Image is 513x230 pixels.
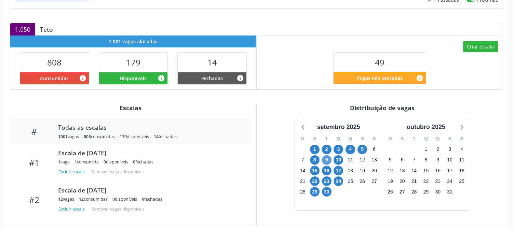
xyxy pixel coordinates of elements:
[334,176,343,186] span: quarta-feira, 24 de setembro de 2025
[321,133,333,144] div: T
[433,145,443,154] span: quinta-feira, 2 de outubro de 2025
[75,159,99,165] div: consumida
[386,176,395,186] span: domingo, 19 de outubro de 2025
[58,196,63,202] span: 12
[298,166,308,175] span: domingo, 14 de setembro de 2025
[58,124,242,131] div: Todas as escalas
[433,166,443,175] span: quinta-feira, 16 de outubro de 2025
[334,145,343,154] span: quarta-feira, 3 de setembro de 2025
[322,155,332,165] span: terça-feira, 9 de setembro de 2025
[133,159,135,165] span: 0
[346,176,355,186] span: quinta-feira, 25 de setembro de 2025
[120,134,127,140] span: 179
[154,134,159,140] span: 14
[445,145,455,154] span: sexta-feira, 3 de outubro de 2025
[298,176,308,186] span: domingo, 21 de setembro de 2025
[322,145,332,154] span: terça-feira, 2 de setembro de 2025
[322,166,332,175] span: terça-feira, 16 de setembro de 2025
[310,155,320,165] span: segunda-feira, 8 de setembro de 2025
[40,75,69,82] span: Consumidas
[409,166,419,175] span: terça-feira, 14 de outubro de 2025
[433,176,443,186] span: quinta-feira, 23 de outubro de 2025
[322,176,332,186] span: terça-feira, 23 de setembro de 2025
[357,155,367,165] span: sexta-feira, 12 de setembro de 2025
[15,127,53,136] div: #
[432,133,444,144] div: Q
[10,104,252,112] div: Escalas
[207,57,217,68] span: 14
[112,196,137,202] div: disponíveis
[15,158,53,168] div: #1
[298,155,308,165] span: domingo, 7 de setembro de 2025
[297,133,309,144] div: D
[79,74,86,82] i: Vagas alocadas que possuem marcações associadas
[126,57,140,68] span: 179
[79,196,84,202] span: 12
[457,155,467,165] span: sábado, 11 de outubro de 2025
[84,134,115,140] div: consumidas
[457,176,467,186] span: sábado, 25 de outubro de 2025
[314,123,363,132] div: setembro 2025
[309,133,321,144] div: S
[445,166,455,175] span: sexta-feira, 17 de outubro de 2025
[154,134,177,140] div: fechadas
[463,41,498,53] button: Criar escala
[369,166,379,175] span: sábado, 20 de setembro de 2025
[404,123,448,132] div: outubro 2025
[357,166,367,175] span: sexta-feira, 19 de setembro de 2025
[58,196,74,202] div: vagas
[104,159,106,165] span: 0
[333,133,345,144] div: Q
[397,176,407,186] span: segunda-feira, 20 de outubro de 2025
[396,133,408,144] div: S
[384,133,396,144] div: D
[421,155,431,165] span: quarta-feira, 8 de outubro de 2025
[369,145,379,154] span: sábado, 6 de setembro de 2025
[79,196,108,202] div: consumidas
[310,166,320,175] span: segunda-feira, 15 de setembro de 2025
[386,155,395,165] span: domingo, 5 de outubro de 2025
[420,133,432,144] div: Q
[457,145,467,154] span: sábado, 4 de outubro de 2025
[58,134,79,140] div: vagas
[433,155,443,165] span: quinta-feira, 9 de outubro de 2025
[421,187,431,197] span: quarta-feira, 29 de outubro de 2025
[10,23,35,35] div: 1.050
[369,176,379,186] span: sábado, 27 de setembro de 2025
[357,74,403,82] span: Vagas não alocadas
[112,196,115,202] span: 0
[58,167,87,176] button: Excluir escala
[10,35,256,47] div: 1.001 vagas alocadas
[409,155,419,165] span: terça-feira, 7 de outubro de 2025
[421,176,431,186] span: quarta-feira, 22 de outubro de 2025
[397,155,407,165] span: segunda-feira, 6 de outubro de 2025
[58,159,70,165] div: vaga
[433,187,443,197] span: quinta-feira, 30 de outubro de 2025
[310,187,320,197] span: segunda-feira, 29 de setembro de 2025
[409,187,419,197] span: terça-feira, 28 de outubro de 2025
[445,155,455,165] span: sexta-feira, 10 de outubro de 2025
[58,149,242,157] div: Escala de [DATE]
[386,187,395,197] span: domingo, 26 de outubro de 2025
[120,134,149,140] div: disponíveis
[456,133,468,144] div: S
[142,196,144,202] span: 0
[310,145,320,154] span: segunda-feira, 1 de setembro de 2025
[58,204,87,214] button: Excluir escala
[346,166,355,175] span: quinta-feira, 18 de setembro de 2025
[368,133,380,144] div: S
[408,133,420,144] div: T
[397,187,407,197] span: segunda-feira, 27 de outubro de 2025
[201,75,223,82] span: Fechadas
[444,133,456,144] div: S
[421,145,431,154] span: quarta-feira, 1 de outubro de 2025
[334,166,343,175] span: quarta-feira, 17 de setembro de 2025
[35,26,58,33] div: Teto
[142,196,162,202] div: fechadas
[84,134,91,140] span: 808
[345,133,356,144] div: Q
[334,155,343,165] span: quarta-feira, 10 de setembro de 2025
[47,57,62,68] span: 808
[120,75,147,82] span: Disponíveis
[261,104,503,112] div: Distribuição de vagas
